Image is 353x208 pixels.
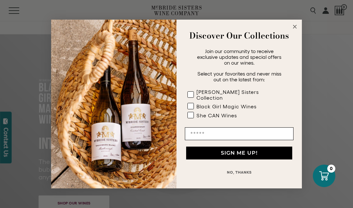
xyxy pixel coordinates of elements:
div: [PERSON_NAME] Sisters Collection [196,89,281,101]
span: Select your favorites and never miss out on the latest from: [197,71,281,82]
div: 0 [327,165,335,173]
strong: Discover Our Collections [189,29,289,42]
button: SIGN ME UP! [186,147,292,159]
div: She CAN Wines [196,113,237,118]
input: Email [185,127,294,140]
button: Close dialog [291,23,299,31]
img: 42653730-7e35-4af7-a99d-12bf478283cf.jpeg [51,20,176,188]
button: NO, THANKS [185,166,294,179]
div: Black Girl Magic Wines [196,104,257,109]
span: Join our community to receive exclusive updates and special offers on our wines. [197,48,281,66]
